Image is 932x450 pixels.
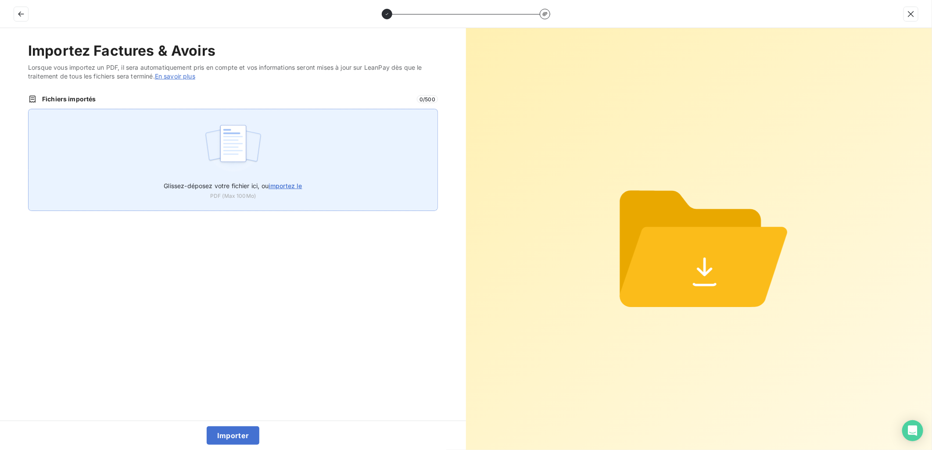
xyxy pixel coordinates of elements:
[155,72,195,80] a: En savoir plus
[417,95,438,103] span: 0 / 500
[28,63,438,81] span: Lorsque vous importez un PDF, il sera automatiquement pris en compte et vos informations seront m...
[902,420,923,441] div: Open Intercom Messenger
[207,426,260,445] button: Importer
[210,192,256,200] span: PDF (Max 100Mo)
[42,95,412,104] span: Fichiers importés
[164,182,302,189] span: Glissez-déposez votre fichier ici, ou
[269,182,302,189] span: importez le
[204,120,262,176] img: illustration
[28,42,438,60] h2: Importez Factures & Avoirs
